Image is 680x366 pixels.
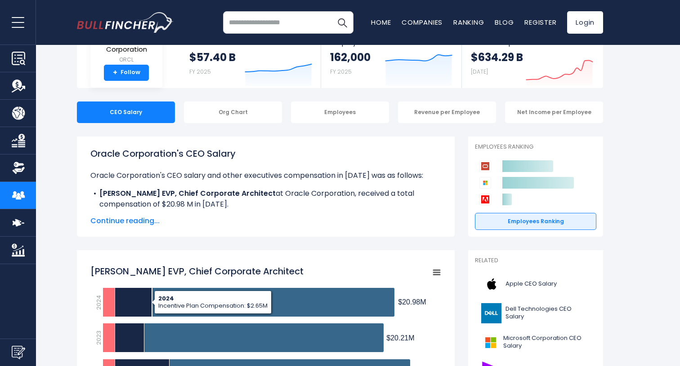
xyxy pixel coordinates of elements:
[475,301,596,326] a: Dell Technologies CEO Salary
[12,161,25,175] img: Ownership
[471,38,593,47] span: Market Capitalization
[398,298,426,306] tspan: $20.98M
[480,274,503,294] img: AAPL logo
[480,332,501,353] img: MSFT logo
[386,334,414,342] tspan: $20.21M
[98,56,155,64] small: ORCL
[480,303,503,323] img: DELL logo
[90,147,441,160] h1: Oracle Corporation's CEO Salary
[77,12,174,33] a: Go to homepage
[479,160,491,172] img: Oracle Corporation competitors logo
[475,330,596,355] a: Microsoft Corporation CEO Salary
[524,18,556,27] a: Register
[506,305,591,321] span: Dell Technologies CEO Salary
[567,11,603,34] a: Login
[503,335,591,350] span: Microsoft Corporation CEO Salary
[495,18,514,27] a: Blog
[77,12,174,33] img: bullfincher logo
[90,265,304,278] tspan: [PERSON_NAME] EVP, Chief Corporate Architect
[330,50,371,64] strong: 162,000
[104,65,149,81] a: +Follow
[330,38,452,47] span: Employees
[331,11,353,34] button: Search
[462,30,602,88] a: Market Capitalization $634.29 B [DATE]
[90,170,441,181] p: Oracle Corporation's CEO salary and other executives compensation in [DATE] was as follows:
[402,18,443,27] a: Companies
[94,295,103,310] text: 2024
[321,30,461,88] a: Employees 162,000 FY 2025
[189,50,236,64] strong: $57.40 B
[113,69,117,77] strong: +
[475,213,596,230] a: Employees Ranking
[330,68,352,75] small: FY 2025
[184,101,282,123] div: Org Chart
[475,257,596,265] p: Related
[475,272,596,296] a: Apple CEO Salary
[94,331,103,345] text: 2023
[189,68,211,75] small: FY 2025
[479,194,491,205] img: Adobe competitors logo
[189,38,312,47] span: Revenue
[77,101,175,123] div: CEO Salary
[398,101,496,123] div: Revenue per Employee
[471,68,488,75] small: [DATE]
[180,30,321,88] a: Revenue $57.40 B FY 2025
[371,18,391,27] a: Home
[291,101,389,123] div: Employees
[479,177,491,189] img: Microsoft Corporation competitors logo
[471,50,523,64] strong: $634.29 B
[505,101,603,123] div: Net Income per Employee
[506,280,557,288] span: Apple CEO Salary
[90,216,441,226] span: Continue reading...
[453,18,484,27] a: Ranking
[475,143,596,151] p: Employees Ranking
[90,188,441,210] li: at Oracle Corporation, received a total compensation of $20.98 M in [DATE].
[98,39,155,53] span: Oracle Corporation
[99,188,276,198] b: [PERSON_NAME] EVP, Chief Corporate Architect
